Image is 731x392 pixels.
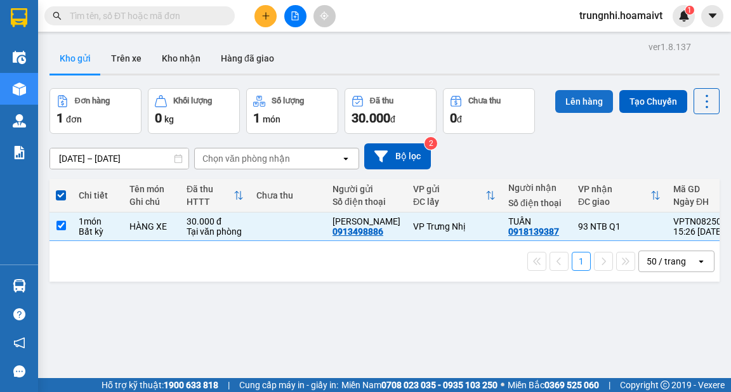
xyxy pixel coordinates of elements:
div: TUẤN [508,216,565,226]
div: Người nhận [508,183,565,193]
span: Hỗ trợ kỹ thuật: [102,378,218,392]
button: Tạo Chuyến [619,90,687,113]
strong: 1900 633 818 [164,380,218,390]
div: Tên món [129,184,174,194]
span: 30.000 [352,110,390,126]
img: logo-vxr [11,8,27,27]
div: Chưa thu [468,96,501,105]
span: đ [457,114,462,124]
button: Số lượng1món [246,88,338,134]
div: VP Trưng Nhị [11,11,112,41]
span: 1 [687,6,692,15]
button: Lên hàng [555,90,613,113]
img: warehouse-icon [13,279,26,292]
div: Số lượng [272,96,304,105]
img: warehouse-icon [13,51,26,64]
span: | [228,378,230,392]
div: 1 món [79,216,117,226]
th: Toggle SortBy [407,179,502,212]
div: ĐC lấy [413,197,485,207]
button: Hàng đã giao [211,43,284,74]
img: warehouse-icon [13,114,26,127]
sup: 2 [425,137,437,150]
div: Khối lượng [173,96,212,105]
div: 0913498886 [11,56,112,74]
button: Đơn hàng1đơn [49,88,142,134]
th: Toggle SortBy [180,179,250,212]
span: Nhận: [121,12,152,25]
div: Chưa thu [256,190,320,200]
div: KIM HIỀN [333,216,400,226]
span: Cung cấp máy in - giấy in: [239,378,338,392]
div: Mã GD [673,184,727,194]
div: Số điện thoại [333,197,400,207]
span: | [609,378,610,392]
span: 1 [56,110,63,126]
div: Tại văn phòng [187,226,244,237]
span: Miền Nam [341,378,497,392]
span: plus [261,11,270,20]
button: aim [313,5,336,27]
span: question-circle [13,308,25,320]
svg: open [696,256,706,266]
button: plus [254,5,277,27]
div: Ghi chú [129,197,174,207]
span: đơn [66,114,82,124]
span: R : [10,83,22,96]
span: kg [164,114,174,124]
div: 50 / trang [647,255,686,268]
div: Chọn văn phòng nhận [202,152,290,165]
span: notification [13,337,25,349]
span: copyright [661,381,669,389]
div: 93 NTB Q1 [578,221,661,232]
button: Chưa thu0đ [443,88,535,134]
span: aim [320,11,329,20]
button: Đã thu30.000đ [345,88,437,134]
div: 0913498886 [333,226,383,237]
span: file-add [291,11,300,20]
div: ĐC giao [578,197,650,207]
button: 1 [572,252,591,271]
span: Gửi: [11,12,30,25]
span: search [53,11,62,20]
div: VP nhận [578,184,650,194]
div: ver 1.8.137 [649,40,691,54]
div: 30.000 đ [187,216,244,226]
input: Tìm tên, số ĐT hoặc mã đơn [70,9,220,23]
button: Kho nhận [152,43,211,74]
input: Select a date range. [50,148,188,169]
div: Chi tiết [79,190,117,200]
span: caret-down [707,10,718,22]
span: đ [390,114,395,124]
div: VP gửi [413,184,485,194]
button: Trên xe [101,43,152,74]
div: VP Trưng Nhị [413,221,496,232]
span: 1 [253,110,260,126]
div: TUẤN [121,41,210,56]
img: warehouse-icon [13,82,26,96]
button: Kho gửi [49,43,101,74]
div: Đơn hàng [75,96,110,105]
div: Đã thu [187,184,234,194]
strong: 0369 525 060 [544,380,599,390]
img: solution-icon [13,146,26,159]
div: HÀNG XE [129,221,174,232]
img: icon-new-feature [678,10,690,22]
span: 0 [155,110,162,126]
button: Khối lượng0kg [148,88,240,134]
span: món [263,114,280,124]
button: caret-down [701,5,723,27]
button: Bộ lọc [364,143,431,169]
span: message [13,365,25,377]
div: HTTT [187,197,234,207]
strong: 0708 023 035 - 0935 103 250 [381,380,497,390]
span: 0 [450,110,457,126]
div: Số điện thoại [508,198,565,208]
div: 93 NTB Q1 [121,11,210,41]
span: ⚪️ [501,382,504,388]
div: 30.000 [10,82,114,97]
sup: 1 [685,6,694,15]
div: Ngày ĐH [673,197,727,207]
span: trungnhi.hoamaivt [569,8,673,23]
th: Toggle SortBy [572,179,667,212]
